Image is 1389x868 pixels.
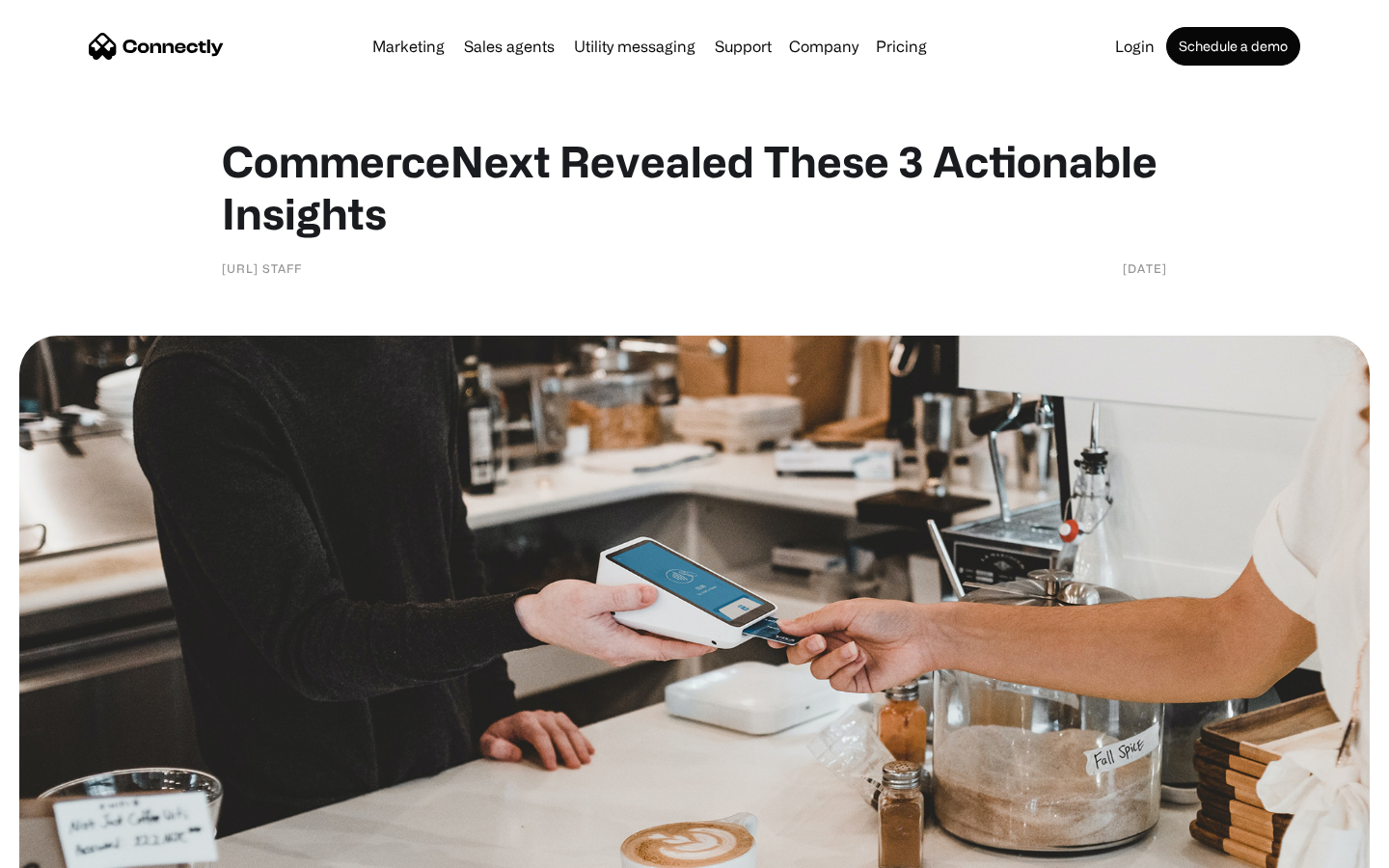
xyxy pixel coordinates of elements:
[707,39,779,54] a: Support
[222,135,1167,239] h1: CommerceNext Revealed These 3 Actionable Insights
[1123,258,1167,278] div: [DATE]
[89,32,224,61] a: home
[456,39,562,54] a: Sales agents
[783,33,864,60] div: Company
[365,39,452,54] a: Marketing
[222,258,302,278] div: [URL] Staff
[19,834,116,861] aside: Language selected: English
[39,834,116,861] ul: Language list
[789,33,858,60] div: Company
[1166,27,1300,66] a: Schedule a demo
[566,39,703,54] a: Utility messaging
[1107,39,1162,54] a: Login
[868,39,935,54] a: Pricing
